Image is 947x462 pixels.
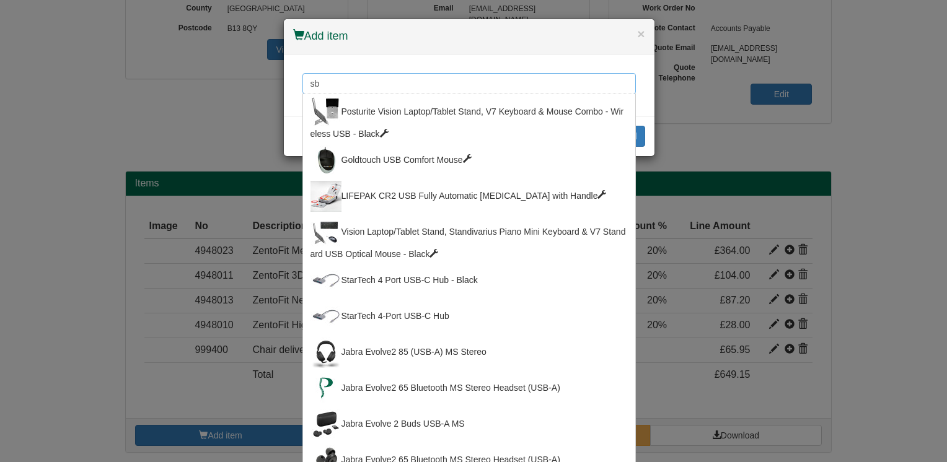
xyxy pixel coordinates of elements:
div: LIFEPAK CR2 USB Fully Automatic [MEDICAL_DATA] with Handle [311,181,628,212]
div: Jabra Evolve 2 Buds USB-A MS [311,409,628,440]
button: × [637,27,645,40]
img: vision-piano-v7-laptop-pack_1.jpg [311,217,341,248]
img: jabra-evolve2-85-ms-stereo-2_1.jpg [311,337,341,368]
div: Jabra Evolve2 85 (USB-A) MS Stereo [311,337,628,368]
div: StarTech 4 Port USB-C Hub - Black [311,265,628,296]
img: goldtouch-mouse_03_1.jpg [311,145,341,176]
div: Posturite Vision Laptop/Tablet Stand, V7 Keyboard & Mouse Combo - Wireless USB - Black [311,97,628,140]
img: jabra-evolve2-buds.jpg [311,409,341,440]
div: StarTech 4-Port USB-C Hub [311,301,628,332]
div: Jabra Evolve2 65 Bluetooth MS Stereo Headset (USB-A) [311,373,628,404]
img: p-web-image_4_18.jpg [311,373,341,404]
img: lifepak-cr2-fully-automatic-defib-open_angle_1.jpg [311,181,341,212]
div: Goldtouch USB Comfort Mouse [311,145,628,176]
img: startech-hub-adapter-1.jpg [311,265,341,296]
input: Search for a product [302,73,636,94]
h4: Add item [293,28,645,45]
img: startech-hub-adapter-1.jpg [311,301,341,332]
div: Vision Laptop/Tablet Stand, Standivarius Piano Mini Keyboard & V7 Standard USB Optical Mouse - Black [311,217,628,260]
img: vision-stand-laptop-tablet_6.jpg [311,97,341,128]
